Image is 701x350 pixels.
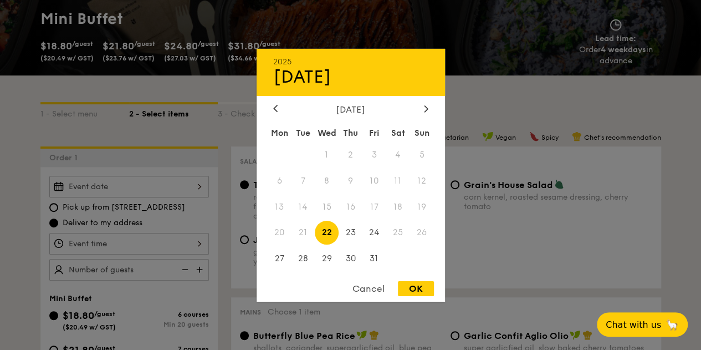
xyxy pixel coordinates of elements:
span: 8 [315,169,339,192]
span: 9 [339,169,362,192]
span: 22 [315,221,339,245]
div: Thu [339,123,362,143]
span: 15 [315,195,339,219]
span: 2 [339,143,362,166]
span: 28 [291,247,315,271]
div: Fri [362,123,386,143]
div: Cancel [341,281,396,296]
span: 24 [362,221,386,245]
div: Tue [291,123,315,143]
div: 2025 [273,57,428,66]
span: 14 [291,195,315,219]
span: 12 [410,169,434,192]
span: 17 [362,195,386,219]
button: Chat with us🦙 [597,312,688,337]
span: 6 [268,169,291,192]
span: 20 [268,221,291,245]
span: 26 [410,221,434,245]
span: 21 [291,221,315,245]
div: Mon [268,123,291,143]
div: Sun [410,123,434,143]
div: Sat [386,123,410,143]
div: [DATE] [273,66,428,87]
span: 23 [339,221,362,245]
span: 10 [362,169,386,192]
span: 13 [268,195,291,219]
span: 19 [410,195,434,219]
span: 18 [386,195,410,219]
span: Chat with us [606,319,661,330]
span: 4 [386,143,410,166]
span: 🦙 [666,318,679,331]
span: 1 [315,143,339,166]
span: 16 [339,195,362,219]
span: 27 [268,247,291,271]
div: OK [398,281,434,296]
span: 30 [339,247,362,271]
span: 31 [362,247,386,271]
span: 25 [386,221,410,245]
span: 3 [362,143,386,166]
span: 11 [386,169,410,192]
span: 7 [291,169,315,192]
div: [DATE] [273,104,428,114]
div: Wed [315,123,339,143]
span: 5 [410,143,434,166]
span: 29 [315,247,339,271]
